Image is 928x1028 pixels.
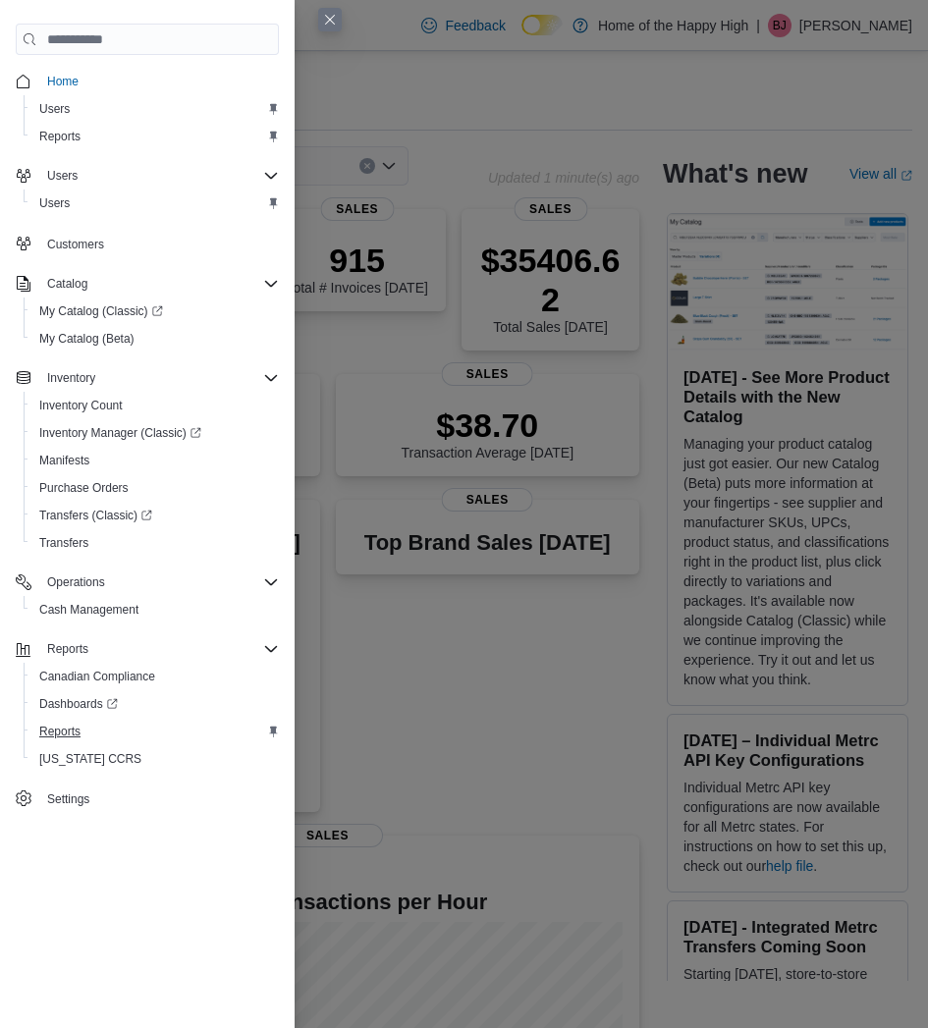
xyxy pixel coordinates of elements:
span: Inventory Count [39,398,123,413]
a: Reports [31,720,88,743]
button: Canadian Compliance [24,663,287,690]
span: Dashboards [31,692,279,716]
a: Dashboards [24,690,287,718]
button: Reports [39,637,96,661]
a: My Catalog (Classic) [24,298,287,325]
span: Purchase Orders [39,480,129,496]
span: Users [39,164,279,188]
a: Users [31,191,78,215]
span: Inventory [39,366,279,390]
nav: Complex example [16,59,279,817]
span: Customers [39,231,279,255]
button: Users [39,164,85,188]
span: My Catalog (Classic) [31,299,279,323]
a: Reports [31,125,88,148]
span: Users [47,168,78,184]
button: Settings [8,785,287,813]
a: Dashboards [31,692,126,716]
button: My Catalog (Beta) [24,325,287,352]
a: Users [31,97,78,121]
span: Transfers [39,535,88,551]
span: Dashboards [39,696,118,712]
span: Operations [47,574,105,590]
button: Home [8,67,287,95]
span: Transfers (Classic) [31,504,279,527]
a: Inventory Count [31,394,131,417]
button: Inventory [39,366,103,390]
button: Reports [8,635,287,663]
span: Manifests [31,449,279,472]
a: Transfers [31,531,96,555]
button: Manifests [24,447,287,474]
button: Close this dialog [318,8,342,31]
span: Inventory Manager (Classic) [39,425,201,441]
button: Customers [8,229,287,257]
span: [US_STATE] CCRS [39,751,141,767]
button: [US_STATE] CCRS [24,745,287,773]
a: My Catalog (Beta) [31,327,142,351]
span: My Catalog (Classic) [39,303,163,319]
span: Home [39,69,279,93]
span: Customers [47,237,104,252]
span: Catalog [39,272,279,296]
button: Operations [39,570,113,594]
span: Reports [31,125,279,148]
a: Customers [39,233,112,256]
button: Reports [24,718,287,745]
span: Reports [39,637,279,661]
button: Users [24,189,287,217]
button: Transfers [24,529,287,557]
span: Canadian Compliance [39,669,155,684]
button: Reports [24,123,287,150]
span: Home [47,74,79,89]
a: Inventory Manager (Classic) [24,419,287,447]
span: Operations [39,570,279,594]
span: Transfers (Classic) [39,508,152,523]
button: Catalog [8,270,287,298]
a: Transfers (Classic) [24,502,287,529]
button: Users [8,162,287,189]
button: Purchase Orders [24,474,287,502]
span: My Catalog (Beta) [39,331,135,347]
a: Home [39,70,86,93]
button: Users [24,95,287,123]
span: Inventory Manager (Classic) [31,421,279,445]
a: [US_STATE] CCRS [31,747,149,771]
a: Cash Management [31,598,146,622]
button: Cash Management [24,596,287,623]
span: Users [31,191,279,215]
span: Reports [31,720,279,743]
span: Catalog [47,276,87,292]
button: Inventory [8,364,287,392]
span: Reports [39,129,81,144]
a: Manifests [31,449,97,472]
span: Settings [39,786,279,811]
span: My Catalog (Beta) [31,327,279,351]
a: Canadian Compliance [31,665,163,688]
a: Purchase Orders [31,476,136,500]
button: Catalog [39,272,95,296]
span: Canadian Compliance [31,665,279,688]
span: Inventory Count [31,394,279,417]
span: Users [39,195,70,211]
span: Manifests [39,453,89,468]
a: Settings [39,787,97,811]
span: Inventory [47,370,95,386]
a: Transfers (Classic) [31,504,160,527]
span: Transfers [31,531,279,555]
span: Cash Management [39,602,138,618]
span: Purchase Orders [31,476,279,500]
button: Inventory Count [24,392,287,419]
span: Cash Management [31,598,279,622]
span: Washington CCRS [31,747,279,771]
a: My Catalog (Classic) [31,299,171,323]
button: Operations [8,568,287,596]
a: Inventory Manager (Classic) [31,421,209,445]
span: Users [39,101,70,117]
span: Reports [47,641,88,657]
span: Users [31,97,279,121]
span: Reports [39,724,81,739]
span: Settings [47,791,89,807]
